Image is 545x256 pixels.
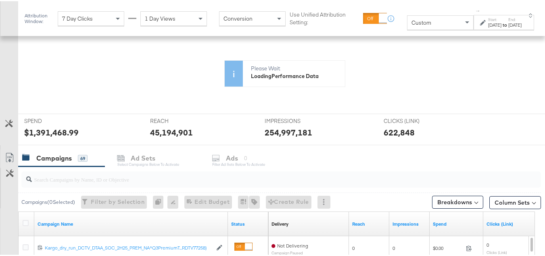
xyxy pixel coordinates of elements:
a: Shows the current state of your Ad Campaign. [231,220,265,226]
label: Start: [488,16,501,21]
span: Not Delivering [277,241,308,248]
input: Search Campaigns by Name, ID or Objective [32,167,495,183]
a: Kargo_dry_run_DCTV_DTAA_SOC_2H25_PREM_NA^Q3PremiumT...RDTV77258) [45,243,212,250]
div: 0 [153,195,167,207]
span: ↑ [474,8,482,11]
div: Kargo_dry_run_DCTV_DTAA_SOC_2H25_PREM_NA^Q3PremiumT...RDTV77258) [45,243,212,250]
sub: Campaign Paused [271,250,308,254]
strong: to [501,21,508,27]
span: 7 Day Clicks [62,14,93,21]
sub: Clicks (Link) [487,249,507,254]
div: [DATE] [508,21,522,27]
span: Custom [411,18,431,25]
div: [DATE] [488,21,501,27]
button: Breakdowns [432,195,483,207]
div: Campaigns [36,152,72,162]
div: Attribution Window: [24,12,54,23]
span: Conversion [223,14,253,21]
span: 1 Day Views [145,14,175,21]
button: Column Sets [489,195,541,208]
span: 0 [487,241,489,247]
a: Your campaign name. [38,220,225,226]
span: 0 [393,244,395,250]
div: 69 [78,154,88,161]
span: 0 [352,244,355,250]
label: Use Unified Attribution Setting: [290,10,359,25]
a: The number of people your ad was served to. [352,220,386,226]
a: Reflects the ability of your Ad Campaign to achieve delivery based on ad states, schedule and bud... [271,220,288,226]
div: Campaigns ( 0 Selected) [21,197,75,205]
a: The number of times your ad was served. On mobile apps an ad is counted as served the first time ... [393,220,426,226]
label: End: [508,16,522,21]
a: The total amount spent to date. [433,220,480,226]
span: $0.00 [433,244,463,250]
div: Delivery [271,220,288,226]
